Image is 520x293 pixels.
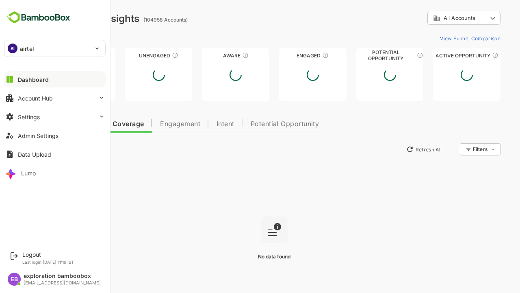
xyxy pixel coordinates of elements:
[24,273,101,280] div: exploration bamboobox
[444,142,472,157] div: Filters
[18,114,40,120] div: Settings
[464,52,470,59] div: These accounts have open opportunities which might be at any of the Sales Stages
[222,121,291,127] span: Potential Opportunity
[18,132,58,139] div: Admin Settings
[4,109,106,125] button: Settings
[399,11,472,26] div: All Accounts
[4,127,106,144] button: Admin Settings
[388,52,395,59] div: These accounts are MQAs and can be passed on to Inside Sales
[20,44,34,53] p: airtel
[66,52,73,59] div: These accounts have not been engaged with for a defined time period
[214,52,220,59] div: These accounts have just entered the buying cycle and need further nurturing
[4,146,106,162] button: Data Upload
[28,121,115,127] span: Data Quality and Coverage
[22,251,74,258] div: Logout
[4,165,106,181] button: Lumo
[19,13,111,24] div: Dashboard Insights
[188,121,206,127] span: Intent
[230,254,262,260] span: No data found
[21,170,36,177] div: Lumo
[374,143,417,156] button: Refresh All
[444,146,459,152] div: Filters
[8,44,17,53] div: AI
[415,15,447,21] span: All Accounts
[143,52,150,59] div: These accounts have not shown enough engagement and need nurturing
[8,273,21,286] div: EB
[328,52,395,59] div: Potential Opportunity
[18,95,53,102] div: Account Hub
[22,260,74,265] p: Last login: [DATE] 11:19 IST
[18,76,49,83] div: Dashboard
[132,121,172,127] span: Engagement
[97,52,164,59] div: Unengaged
[294,52,300,59] div: These accounts are warm, further nurturing would qualify them to MQAs
[19,142,79,157] button: New Insights
[405,15,459,22] div: All Accounts
[251,52,318,59] div: Engaged
[24,280,101,286] div: [EMAIL_ADDRESS][DOMAIN_NAME]
[4,71,106,87] button: Dashboard
[4,10,73,25] img: BambooboxFullLogoMark.5f36c76dfaba33ec1ec1367b70bb1252.svg
[4,40,105,57] div: AIairtel
[408,32,472,45] button: View Funnel Comparison
[18,151,51,158] div: Data Upload
[405,52,472,59] div: Active Opportunity
[4,90,106,106] button: Account Hub
[173,52,241,59] div: Aware
[19,52,87,59] div: Unreached
[115,17,162,23] ag: (104958 Accounts)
